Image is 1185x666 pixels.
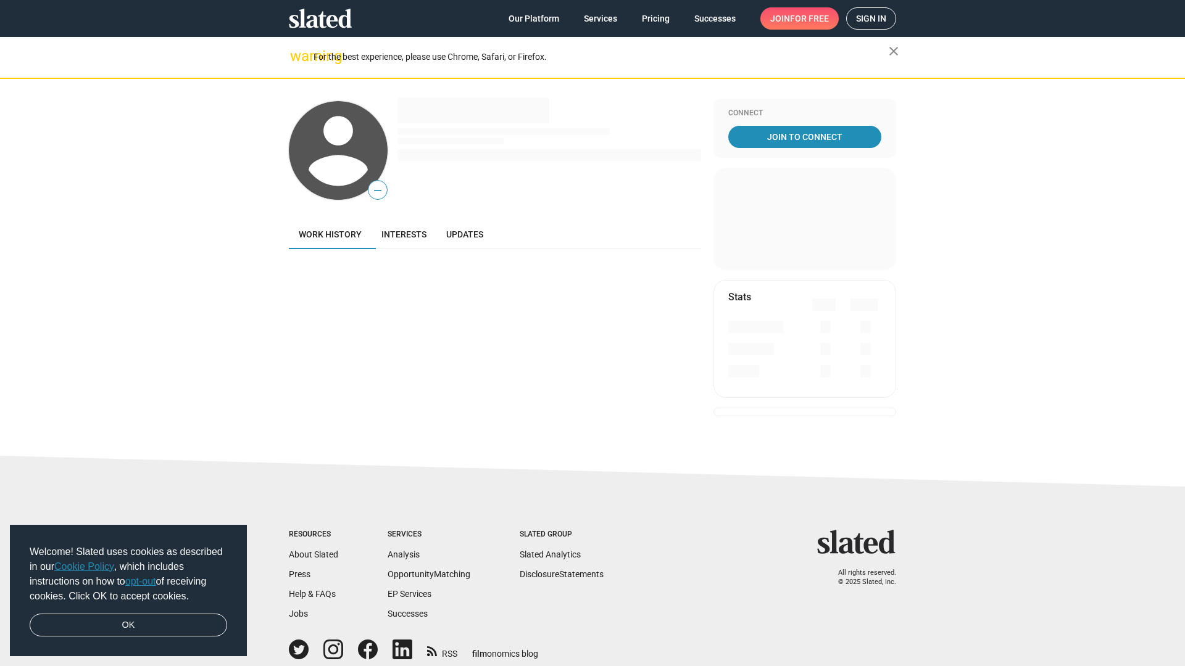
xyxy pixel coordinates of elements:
[30,545,227,604] span: Welcome! Slated uses cookies as described in our , which includes instructions on how to of recei...
[728,290,751,303] mat-card-title: Stats
[368,183,387,199] span: —
[684,7,746,30] a: Successes
[574,7,627,30] a: Services
[125,576,156,586] a: opt-out
[427,641,457,660] a: RSS
[886,44,901,59] mat-icon: close
[731,126,879,148] span: Join To Connect
[728,126,881,148] a: Join To Connect
[289,569,310,579] a: Press
[54,561,114,572] a: Cookie Policy
[520,530,604,540] div: Slated Group
[520,549,581,559] a: Slated Analytics
[632,7,680,30] a: Pricing
[509,7,559,30] span: Our Platform
[289,589,336,599] a: Help & FAQs
[520,569,604,579] a: DisclosureStatements
[289,530,338,540] div: Resources
[436,220,493,249] a: Updates
[846,7,896,30] a: Sign in
[728,109,881,118] div: Connect
[30,614,227,637] a: dismiss cookie message
[770,7,829,30] span: Join
[289,549,338,559] a: About Slated
[584,7,617,30] span: Services
[289,220,372,249] a: Work history
[825,569,896,586] p: All rights reserved. © 2025 Slated, Inc.
[388,609,428,619] a: Successes
[472,638,538,660] a: filmonomics blog
[856,8,886,29] span: Sign in
[790,7,829,30] span: for free
[10,525,247,657] div: cookieconsent
[372,220,436,249] a: Interests
[446,229,483,239] span: Updates
[290,49,305,64] mat-icon: warning
[760,7,839,30] a: Joinfor free
[388,569,470,579] a: OpportunityMatching
[499,7,569,30] a: Our Platform
[381,229,426,239] span: Interests
[694,7,736,30] span: Successes
[642,7,670,30] span: Pricing
[314,49,889,65] div: For the best experience, please use Chrome, Safari, or Firefox.
[289,609,308,619] a: Jobs
[299,229,362,239] span: Work history
[472,649,487,659] span: film
[388,589,431,599] a: EP Services
[388,549,420,559] a: Analysis
[388,530,470,540] div: Services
